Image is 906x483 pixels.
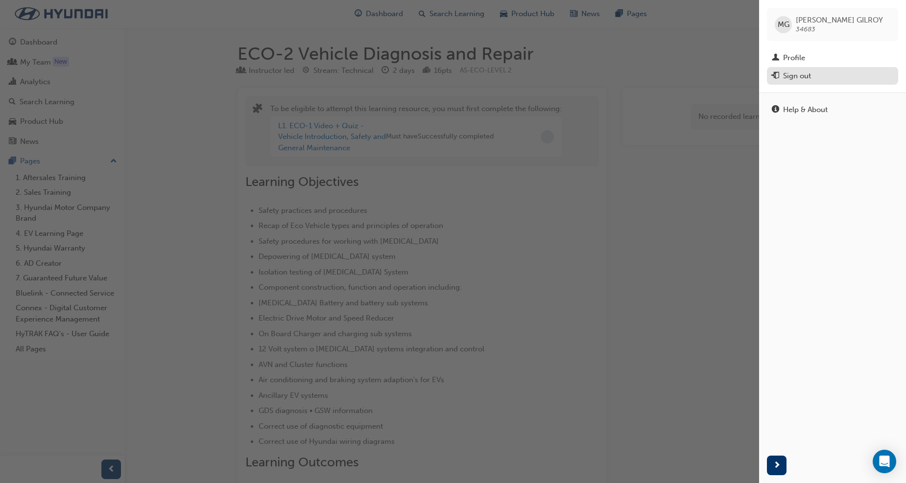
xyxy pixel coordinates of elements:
button: Sign out [767,67,898,85]
a: Profile [767,49,898,67]
span: man-icon [772,54,779,63]
div: Profile [783,52,805,64]
span: MG [778,19,789,30]
a: Help & About [767,101,898,119]
span: info-icon [772,106,779,115]
span: exit-icon [772,72,779,81]
span: next-icon [773,460,781,472]
div: Open Intercom Messenger [873,450,896,473]
span: [PERSON_NAME] GILROY [796,16,883,24]
span: 34683 [796,25,815,33]
div: Help & About [783,104,828,115]
div: Sign out [783,70,811,82]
